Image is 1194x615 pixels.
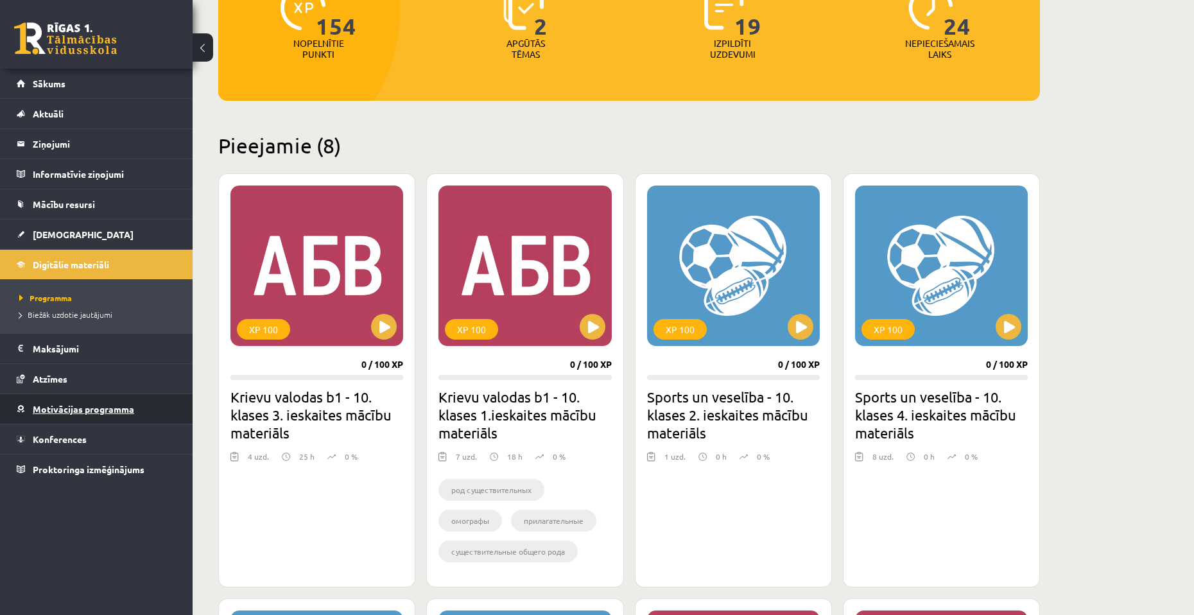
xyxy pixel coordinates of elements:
a: Biežāk uzdotie jautājumi [19,309,180,320]
p: Apgūtās tēmas [501,38,551,60]
div: XP 100 [861,319,915,340]
li: омографы [438,510,502,532]
a: Aktuāli [17,99,177,128]
h2: Krievu valodas b1 - 10. klases 1.ieskaites mācību materiāls [438,388,611,442]
a: Sākums [17,69,177,98]
a: [DEMOGRAPHIC_DATA] [17,220,177,249]
a: Informatīvie ziņojumi [17,159,177,189]
span: Motivācijas programma [33,403,134,415]
span: Sākums [33,78,65,89]
a: Motivācijas programma [17,394,177,424]
p: 0 % [965,451,978,462]
p: 18 h [507,451,523,462]
span: Mācību resursi [33,198,95,210]
a: Proktoringa izmēģinājums [17,455,177,484]
span: Biežāk uzdotie jautājumi [19,309,112,320]
div: XP 100 [237,319,290,340]
div: 7 uzd. [456,451,477,470]
div: 8 uzd. [872,451,894,470]
a: Maksājumi [17,334,177,363]
div: XP 100 [445,319,498,340]
p: 0 h [924,451,935,462]
span: [DEMOGRAPHIC_DATA] [33,229,134,240]
p: 25 h [299,451,315,462]
p: Nepieciešamais laiks [905,38,974,60]
p: 0 % [345,451,358,462]
a: Konferences [17,424,177,454]
legend: Informatīvie ziņojumi [33,159,177,189]
p: Izpildīti uzdevumi [707,38,757,60]
p: 0 % [757,451,770,462]
span: Aktuāli [33,108,64,119]
a: Rīgas 1. Tālmācības vidusskola [14,22,117,55]
span: Digitālie materiāli [33,259,109,270]
li: прилагательные [511,510,596,532]
a: Programma [19,292,180,304]
h2: Pieejamie (8) [218,133,1040,158]
li: существительные общего рода [438,541,578,562]
span: Konferences [33,433,87,445]
legend: Maksājumi [33,334,177,363]
p: 0 % [553,451,566,462]
p: 0 h [716,451,727,462]
h2: Sports un veselība - 10. klases 4. ieskaites mācību materiāls [855,388,1028,442]
p: Nopelnītie punkti [293,38,344,60]
li: род существительных [438,479,544,501]
span: Atzīmes [33,373,67,385]
div: 4 uzd. [248,451,269,470]
a: Digitālie materiāli [17,250,177,279]
h2: Krievu valodas b1 - 10. klases 3. ieskaites mācību materiāls [230,388,403,442]
legend: Ziņojumi [33,129,177,159]
h2: Sports un veselība - 10. klases 2. ieskaites mācību materiāls [647,388,820,442]
div: XP 100 [653,319,707,340]
a: Ziņojumi [17,129,177,159]
a: Mācību resursi [17,189,177,219]
a: Atzīmes [17,364,177,394]
span: Programma [19,293,72,303]
div: 1 uzd. [664,451,686,470]
span: Proktoringa izmēģinājums [33,463,144,475]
